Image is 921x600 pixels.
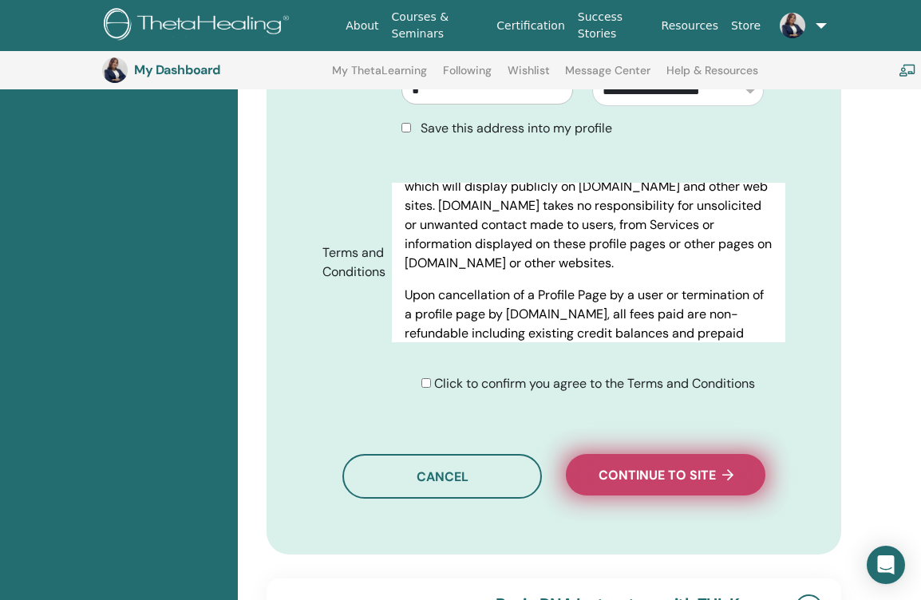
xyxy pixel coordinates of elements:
a: Following [443,64,492,89]
a: Certification [490,11,571,41]
img: chalkboard-teacher.svg [899,64,916,77]
div: Open Intercom Messenger [867,546,905,584]
a: My ThetaLearning [332,64,427,89]
a: Resources [655,11,725,41]
a: Wishlist [508,64,550,89]
p: Upon cancellation of a Profile Page by a user or termination of a profile page by [DOMAIN_NAME], ... [405,286,773,362]
button: Cancel [342,454,542,499]
label: Terms and Conditions [310,238,392,287]
p: Users will self-manage their profile pages via a login and provided content management system, an... [405,120,773,273]
a: Help & Resources [666,64,758,89]
span: Cancel [417,468,468,485]
img: default.jpg [102,57,128,83]
span: Continue to site [599,467,733,484]
a: Courses & Seminars [385,2,491,49]
span: Save this address into my profile [421,120,612,136]
a: About [339,11,385,41]
a: Success Stories [571,2,655,49]
img: default.jpg [780,13,805,38]
a: Message Center [565,64,650,89]
button: Continue to site [566,454,765,495]
span: Click to confirm you agree to the Terms and Conditions [434,375,755,392]
img: logo.png [104,8,294,44]
a: Store [725,11,767,41]
h3: My Dashboard [134,62,294,77]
